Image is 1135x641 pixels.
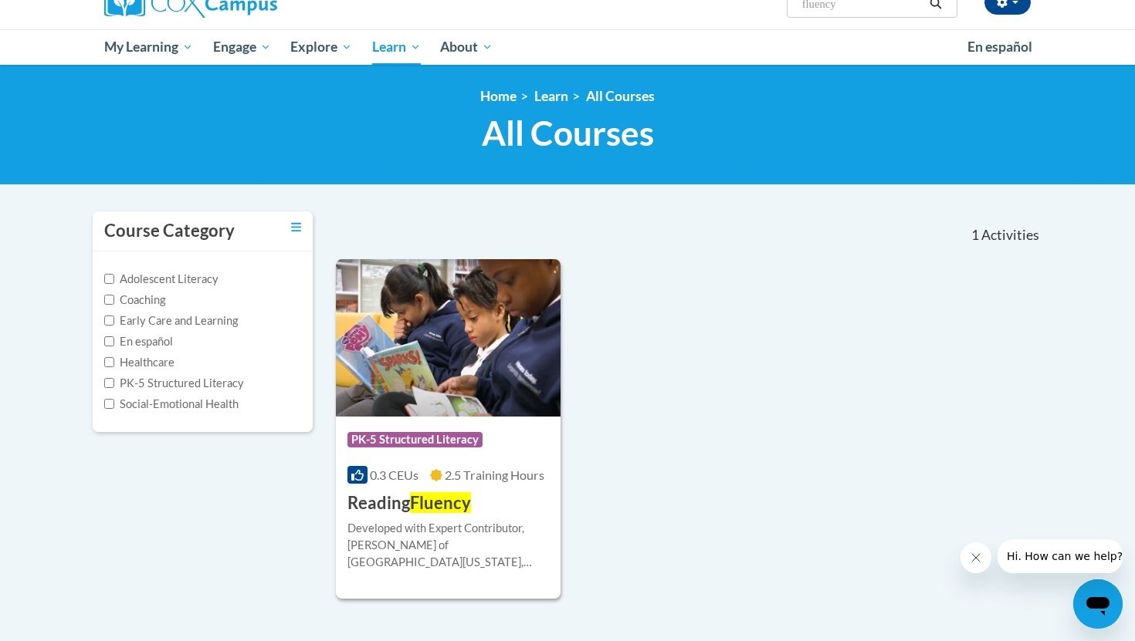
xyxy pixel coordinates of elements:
[347,491,471,515] h3: Reading
[94,29,203,65] a: My Learning
[104,333,173,350] label: En español
[410,492,471,513] span: Fluency
[971,227,979,244] span: 1
[362,29,431,65] a: Learn
[104,336,114,346] input: Checkbox for Options
[336,259,561,599] a: Course LogoPK-5 Structured Literacy0.3 CEUs2.5 Training Hours ReadingFluencyDeveloped with Expert...
[347,432,483,447] span: PK-5 Structured Literacy
[1073,579,1123,629] iframe: Button to launch messaging window
[104,354,174,371] label: Healthcare
[104,396,239,413] label: Social-Emotional Health
[104,38,193,56] span: My Learning
[203,29,281,65] a: Engage
[280,29,362,65] a: Explore
[482,113,654,154] span: All Courses
[290,38,352,56] span: Explore
[961,542,991,573] iframe: Close message
[998,539,1123,573] iframe: Message from company
[104,295,114,305] input: Checkbox for Options
[347,520,549,571] div: Developed with Expert Contributor, [PERSON_NAME] of [GEOGRAPHIC_DATA][US_STATE], [GEOGRAPHIC_DATA...
[440,38,493,56] span: About
[586,88,655,104] a: All Courses
[967,39,1032,55] span: En español
[957,31,1042,63] a: En español
[104,312,238,329] label: Early Care and Learning
[104,357,114,367] input: Checkbox for Options
[104,378,114,388] input: Checkbox for Options
[104,375,244,392] label: PK-5 Structured Literacy
[372,38,421,56] span: Learn
[104,274,114,284] input: Checkbox for Options
[81,29,1054,65] div: Main menu
[104,271,219,288] label: Adolescent Literacy
[104,219,235,243] h3: Course Category
[431,29,503,65] a: About
[291,219,301,236] a: Toggle collapse
[445,467,544,482] span: 2.5 Training Hours
[981,227,1039,244] span: Activities
[104,292,165,309] label: Coaching
[336,259,561,417] img: Course Logo
[370,467,418,482] span: 0.3 CEUs
[213,38,271,56] span: Engage
[480,88,517,104] a: Home
[534,88,568,104] a: Learn
[104,399,114,409] input: Checkbox for Options
[104,315,114,326] input: Checkbox for Options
